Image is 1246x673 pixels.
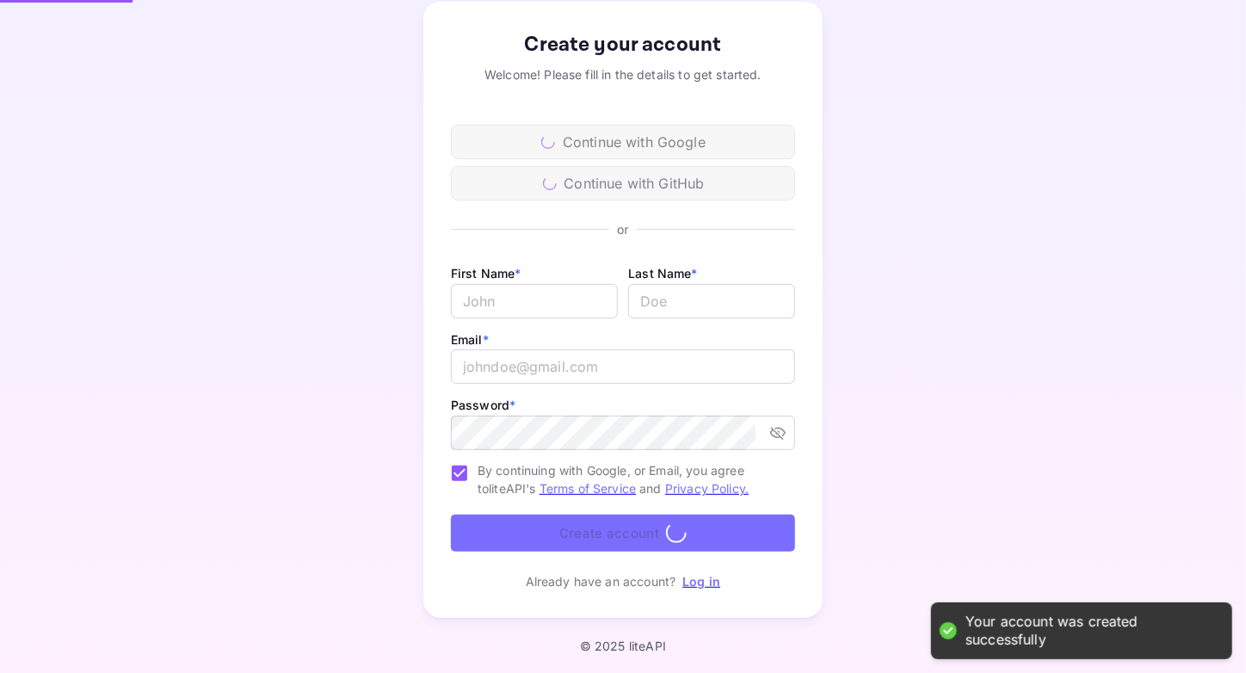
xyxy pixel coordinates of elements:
div: Continue with Google [451,125,795,159]
label: Password [451,398,515,412]
input: John [451,284,618,318]
a: Privacy Policy. [665,481,749,496]
input: johndoe@gmail.com [451,349,795,384]
p: Already have an account? [526,572,676,590]
div: Welcome! Please fill in the details to get started. [451,65,795,83]
label: First Name [451,266,521,281]
div: Your account was created successfully [965,613,1215,649]
label: Last Name [628,266,698,281]
a: Log in [682,574,720,589]
input: Doe [628,284,795,318]
label: Email [451,332,489,347]
p: © 2025 liteAPI [580,639,666,653]
span: By continuing with Google, or Email, you agree to liteAPI's and [478,461,781,497]
div: Create your account [451,29,795,60]
a: Terms of Service [540,481,636,496]
button: toggle password visibility [762,417,793,448]
div: Continue with GitHub [451,166,795,201]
